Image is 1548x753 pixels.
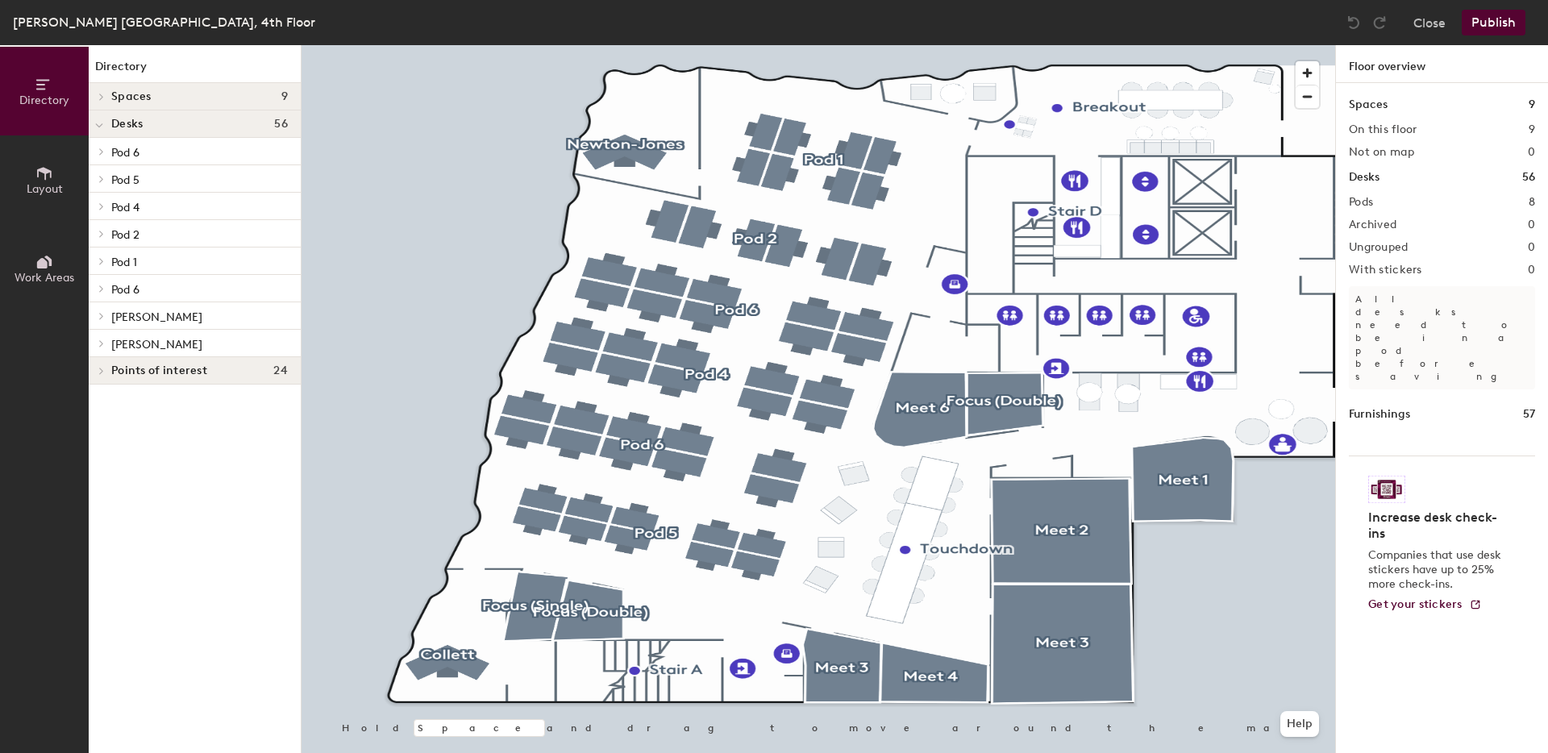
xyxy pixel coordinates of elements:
[1371,15,1388,31] img: Redo
[111,90,152,103] span: Spaces
[1368,476,1405,503] img: Sticker logo
[1529,196,1535,209] h2: 8
[111,338,202,352] span: [PERSON_NAME]
[1368,548,1506,592] p: Companies that use desk stickers have up to 25% more check-ins.
[1349,406,1410,423] h1: Furnishings
[111,364,207,377] span: Points of interest
[273,364,288,377] span: 24
[1413,10,1446,35] button: Close
[1336,45,1548,83] h1: Floor overview
[1529,96,1535,114] h1: 9
[281,90,288,103] span: 9
[274,118,288,131] span: 56
[111,146,139,160] span: Pod 6
[1528,218,1535,231] h2: 0
[111,201,139,214] span: Pod 4
[1368,597,1463,611] span: Get your stickers
[1368,510,1506,542] h4: Increase desk check-ins
[1349,286,1535,389] p: All desks need to be in a pod before saving
[1349,241,1409,254] h2: Ungrouped
[1523,406,1535,423] h1: 57
[1349,96,1388,114] h1: Spaces
[1349,168,1379,186] h1: Desks
[1280,711,1319,737] button: Help
[1529,123,1535,136] h2: 9
[1528,264,1535,277] h2: 0
[1349,196,1373,209] h2: Pods
[111,256,137,269] span: Pod 1
[13,12,315,32] div: [PERSON_NAME] [GEOGRAPHIC_DATA], 4th Floor
[1349,264,1422,277] h2: With stickers
[1528,241,1535,254] h2: 0
[111,228,139,242] span: Pod 2
[15,271,74,285] span: Work Areas
[1368,598,1482,612] a: Get your stickers
[19,94,69,107] span: Directory
[1528,146,1535,159] h2: 0
[111,118,143,131] span: Desks
[89,58,301,83] h1: Directory
[1522,168,1535,186] h1: 56
[1346,15,1362,31] img: Undo
[1349,218,1396,231] h2: Archived
[27,182,63,196] span: Layout
[111,310,202,324] span: [PERSON_NAME]
[1349,146,1414,159] h2: Not on map
[111,173,139,187] span: Pod 5
[111,283,139,297] span: Pod 6
[1462,10,1525,35] button: Publish
[1349,123,1417,136] h2: On this floor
